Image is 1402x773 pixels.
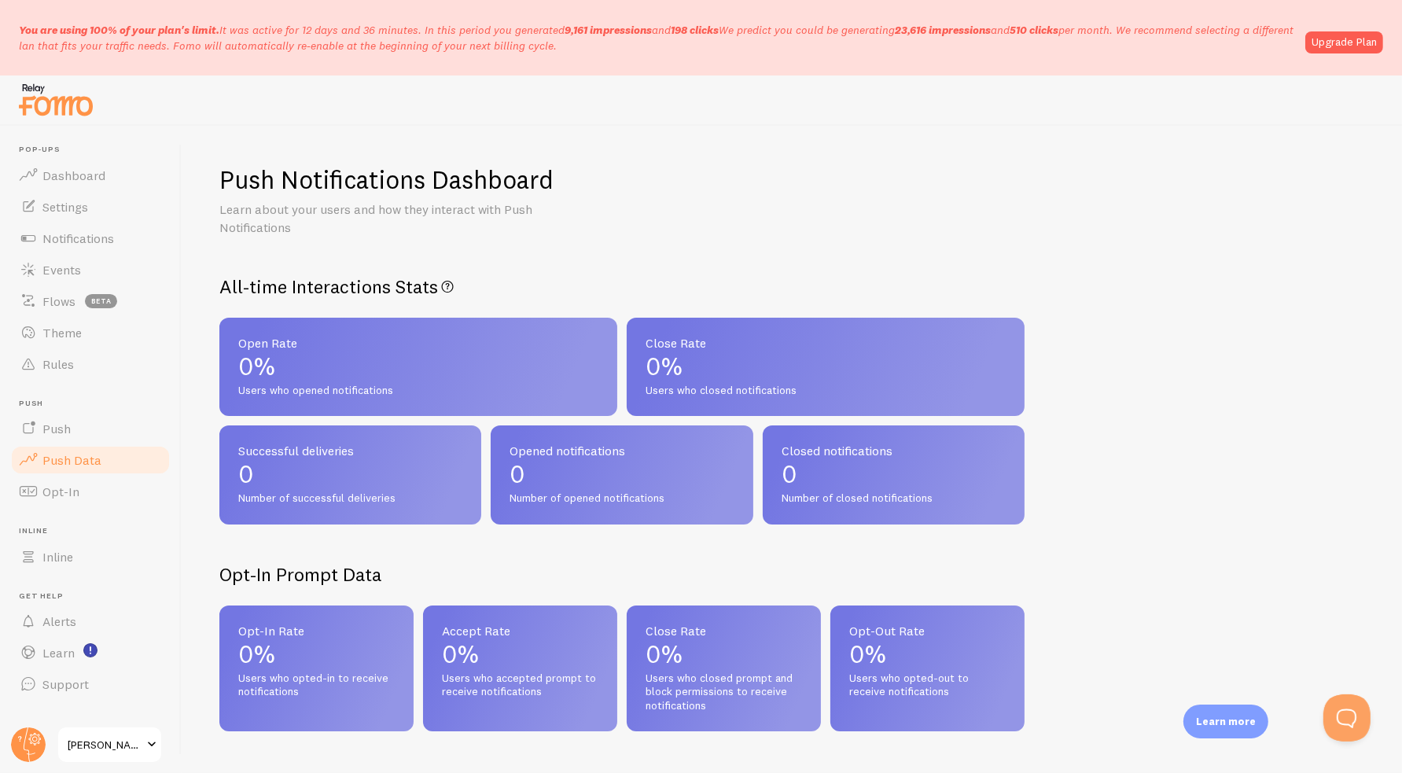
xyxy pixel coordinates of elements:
[19,526,171,536] span: Inline
[9,606,171,637] a: Alerts
[42,484,79,499] span: Opt-In
[1305,31,1383,53] a: Upgrade Plan
[9,191,171,223] a: Settings
[238,444,462,457] span: Successful deliveries
[9,285,171,317] a: Flows beta
[42,167,105,183] span: Dashboard
[671,23,719,37] b: 198 clicks
[19,399,171,409] span: Push
[895,23,991,37] b: 23,616 impressions
[9,160,171,191] a: Dashboard
[646,624,802,637] span: Close Rate
[42,452,101,468] span: Push Data
[42,421,71,436] span: Push
[646,672,802,713] span: Users who closed prompt and block permissions to receive notifications
[42,613,76,629] span: Alerts
[42,262,81,278] span: Events
[510,444,734,457] span: Opened notifications
[565,23,719,37] span: and
[219,274,1025,299] h2: All-time Interactions Stats
[238,354,598,379] p: 0%
[238,624,395,637] span: Opt-In Rate
[646,354,1006,379] p: 0%
[9,668,171,700] a: Support
[849,672,1006,699] span: Users who opted-out to receive notifications
[42,356,74,372] span: Rules
[9,637,171,668] a: Learn
[9,348,171,380] a: Rules
[782,462,1006,487] p: 0
[1323,694,1371,742] iframe: Help Scout Beacon - Open
[442,672,598,699] span: Users who accepted prompt to receive notifications
[238,384,598,398] span: Users who opened notifications
[849,642,1006,667] p: 0%
[9,254,171,285] a: Events
[57,726,163,764] a: [PERSON_NAME] Education
[219,562,1025,587] h2: Opt-In Prompt Data
[238,642,395,667] p: 0%
[42,293,75,309] span: Flows
[9,541,171,572] a: Inline
[510,462,734,487] p: 0
[782,491,1006,506] span: Number of closed notifications
[9,223,171,254] a: Notifications
[565,23,652,37] b: 9,161 impressions
[782,444,1006,457] span: Closed notifications
[42,230,114,246] span: Notifications
[68,735,142,754] span: [PERSON_NAME] Education
[510,491,734,506] span: Number of opened notifications
[219,201,597,237] p: Learn about your users and how they interact with Push Notifications
[42,199,88,215] span: Settings
[42,676,89,692] span: Support
[42,325,82,340] span: Theme
[1196,714,1256,729] p: Learn more
[19,22,1296,53] p: It was active for 12 days and 36 minutes. In this period you generated We predict you could be ge...
[238,491,462,506] span: Number of successful deliveries
[19,591,171,602] span: Get Help
[1010,23,1058,37] b: 510 clicks
[219,164,554,196] h1: Push Notifications Dashboard
[238,462,462,487] p: 0
[42,645,75,661] span: Learn
[19,145,171,155] span: Pop-ups
[17,79,95,120] img: fomo-relay-logo-orange.svg
[9,413,171,444] a: Push
[9,476,171,507] a: Opt-In
[895,23,1058,37] span: and
[849,624,1006,637] span: Opt-Out Rate
[42,549,73,565] span: Inline
[85,294,117,308] span: beta
[442,624,598,637] span: Accept Rate
[238,337,598,349] span: Open Rate
[19,23,219,37] span: You are using 100% of your plan's limit.
[646,337,1006,349] span: Close Rate
[442,642,598,667] p: 0%
[9,444,171,476] a: Push Data
[646,384,1006,398] span: Users who closed notifications
[83,643,98,657] svg: <p>Watch New Feature Tutorials!</p>
[9,317,171,348] a: Theme
[238,672,395,699] span: Users who opted-in to receive notifications
[646,642,802,667] p: 0%
[1183,705,1268,738] div: Learn more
